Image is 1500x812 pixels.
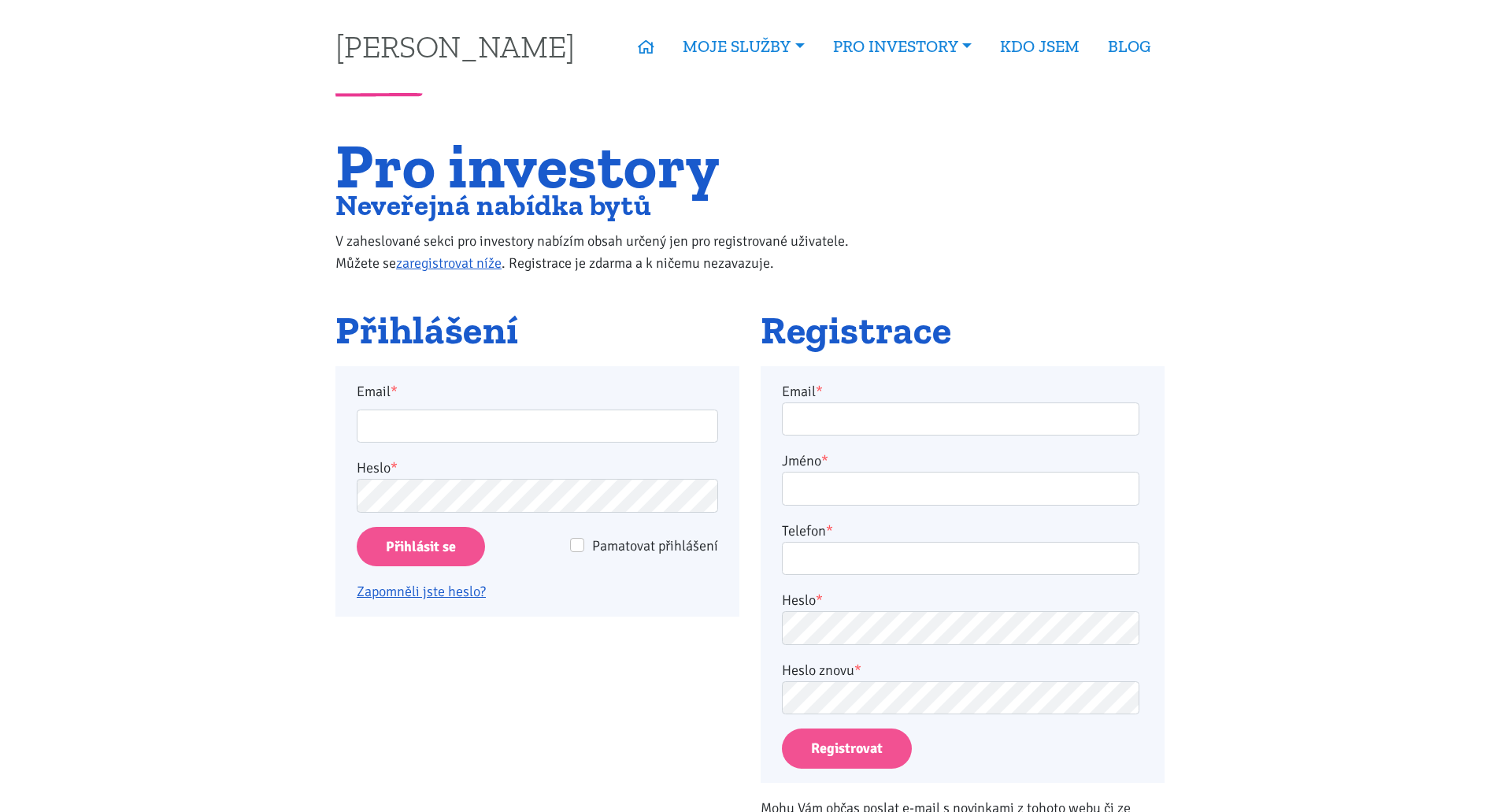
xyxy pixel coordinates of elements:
[854,662,861,679] abbr: required
[821,452,828,469] abbr: required
[396,254,502,272] a: zaregistrovat níže
[782,520,833,542] label: Telefon
[335,31,575,61] a: [PERSON_NAME]
[986,28,1094,65] a: KDO JSEM
[357,583,486,600] a: Zapomněli jste heslo?
[592,537,718,554] span: Pamatovat přihlášení
[782,659,861,681] label: Heslo znovu
[357,527,485,567] input: Přihlásit se
[335,139,881,192] h1: Pro investory
[819,28,986,65] a: PRO INVESTORY
[346,380,729,402] label: Email
[826,522,833,539] abbr: required
[782,450,828,472] label: Jméno
[782,729,912,769] button: Registrovat
[335,192,881,218] h2: Neveřejná nabídka bytů
[816,383,823,400] abbr: required
[335,310,739,352] h2: Přihlášení
[357,457,398,479] label: Heslo
[761,310,1165,352] h2: Registrace
[782,589,823,611] label: Heslo
[816,591,823,609] abbr: required
[782,380,823,402] label: Email
[1094,28,1165,65] a: BLOG
[669,28,818,65] a: MOJE SLUŽBY
[335,230,881,274] p: V zaheslované sekci pro investory nabízím obsah určený jen pro registrované uživatele. Můžete se ...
